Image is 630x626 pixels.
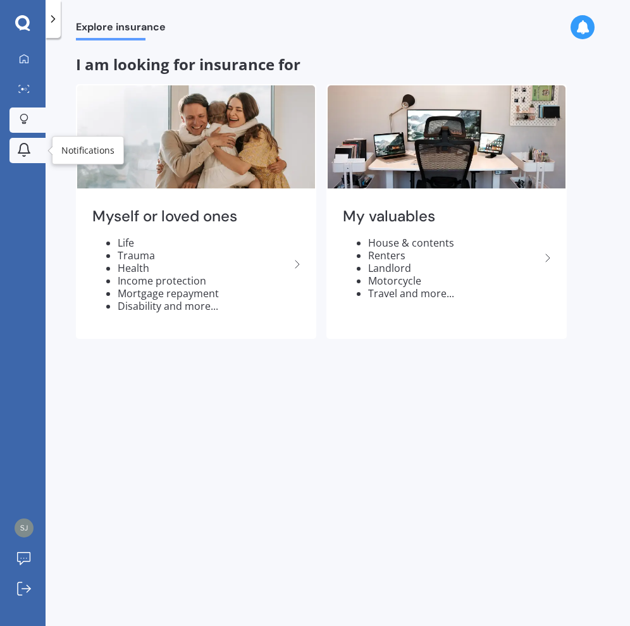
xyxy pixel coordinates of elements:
img: Myself or loved ones [77,85,315,188]
li: Travel and more... [368,287,540,300]
h2: My valuables [343,207,540,226]
li: Mortgage repayment [118,287,290,300]
li: Disability and more... [118,300,290,312]
li: Trauma [118,249,290,262]
li: Motorcycle [368,274,540,287]
span: I am looking for insurance for [76,54,300,75]
li: Income protection [118,274,290,287]
span: Explore insurance [76,21,166,38]
li: Life [118,236,290,249]
li: House & contents [368,236,540,249]
li: Health [118,262,290,274]
img: 7d884216dd8f4fddd30bc5c2f88ee693 [15,519,34,537]
img: My valuables [328,85,565,188]
div: Notifications [61,144,114,157]
h2: Myself or loved ones [92,207,290,226]
li: Renters [368,249,540,262]
li: Landlord [368,262,540,274]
